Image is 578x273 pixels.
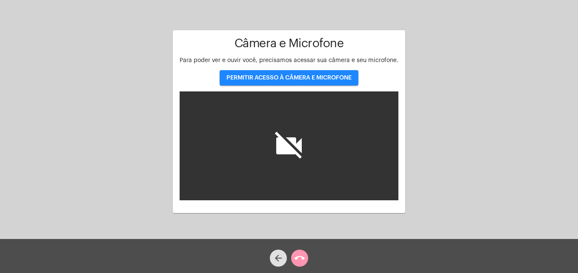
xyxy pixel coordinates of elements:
h1: Câmera e Microfone [180,37,398,50]
i: videocam_off [272,129,306,163]
button: PERMITIR ACESSO À CÂMERA E MICROFONE [220,70,358,85]
span: Para poder ver e ouvir você, precisamos acessar sua câmera e seu microfone. [180,57,398,63]
span: PERMITIR ACESSO À CÂMERA E MICROFONE [226,75,352,81]
mat-icon: call_end [295,253,305,263]
mat-icon: arrow_back [273,253,283,263]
